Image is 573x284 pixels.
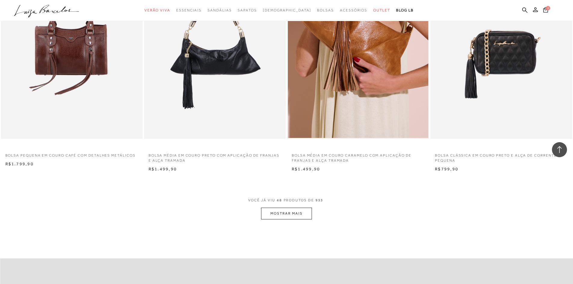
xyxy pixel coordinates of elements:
[340,5,367,16] a: categoryNavScreenReaderText
[144,149,286,163] a: BOLSA MÉDIA EM COURO PRETO COM APLICAÇÃO DE FRANJAS E ALÇA TRAMADA
[261,208,312,219] button: MOSTRAR MAIS
[277,198,282,202] span: 48
[238,8,257,12] span: Sapatos
[317,8,334,12] span: Bolsas
[541,7,550,15] button: 0
[1,149,143,158] a: BOLSA PEQUENA EM COURO CAFÉ COM DETALHES METÁLICOS
[396,8,414,12] span: BLOG LB
[317,5,334,16] a: categoryNavScreenReaderText
[435,166,458,171] span: R$799,90
[373,5,390,16] a: categoryNavScreenReaderText
[149,166,177,171] span: R$1.499,90
[316,198,324,202] span: 953
[340,8,367,12] span: Acessórios
[5,161,34,166] span: R$1.799,90
[208,5,232,16] a: categoryNavScreenReaderText
[208,8,232,12] span: Sandálias
[292,166,320,171] span: R$1.499,90
[176,8,202,12] span: Essenciais
[144,8,170,12] span: Verão Viva
[546,6,550,10] span: 0
[430,149,572,163] a: BOLSA CLÁSSICA EM COURO PRETO E ALÇA DE CORRENTES PEQUENA
[373,8,390,12] span: Outlet
[263,8,311,12] span: [DEMOGRAPHIC_DATA]
[176,5,202,16] a: categoryNavScreenReaderText
[396,5,414,16] a: BLOG LB
[248,198,325,202] span: VOCÊ JÁ VIU PRODUTOS DE
[144,5,170,16] a: categoryNavScreenReaderText
[238,5,257,16] a: categoryNavScreenReaderText
[263,5,311,16] a: noSubCategoriesText
[287,149,429,163] a: BOLSA MÉDIA EM COURO CARAMELO COM APLICAÇÃO DE FRANJAS E ALÇA TRAMADA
